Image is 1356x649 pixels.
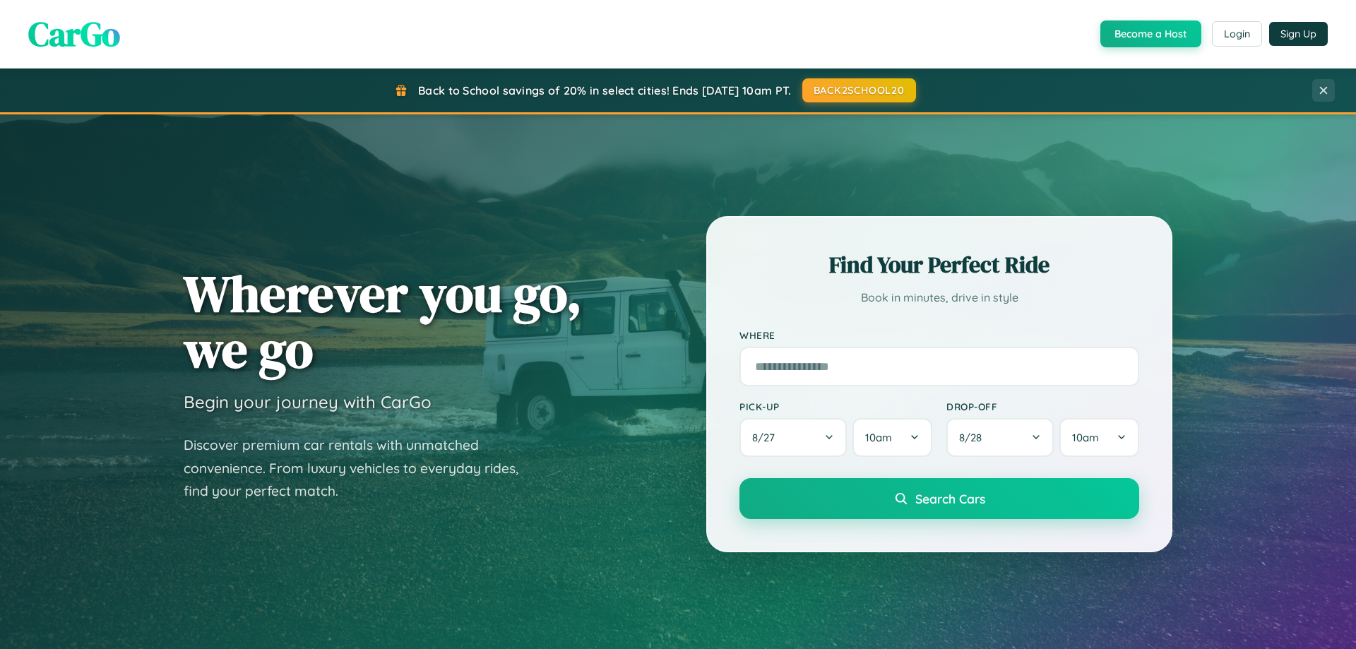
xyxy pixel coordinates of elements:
button: BACK2SCHOOL20 [802,78,916,102]
label: Pick-up [739,400,932,412]
p: Discover premium car rentals with unmatched convenience. From luxury vehicles to everyday rides, ... [184,434,537,503]
h3: Begin your journey with CarGo [184,391,432,412]
h1: Wherever you go, we go [184,266,582,377]
span: Search Cars [915,491,985,506]
button: 10am [1059,418,1139,457]
button: Become a Host [1100,20,1201,47]
button: Login [1212,21,1262,47]
h2: Find Your Perfect Ride [739,249,1139,280]
button: Search Cars [739,478,1139,519]
button: 8/28 [946,418,1054,457]
span: 8 / 27 [752,431,782,444]
button: 8/27 [739,418,847,457]
span: 8 / 28 [959,431,989,444]
span: 10am [865,431,892,444]
label: Where [739,329,1139,341]
p: Book in minutes, drive in style [739,287,1139,308]
span: 10am [1072,431,1099,444]
span: Back to School savings of 20% in select cities! Ends [DATE] 10am PT. [418,83,791,97]
span: CarGo [28,11,120,57]
button: 10am [852,418,932,457]
label: Drop-off [946,400,1139,412]
button: Sign Up [1269,22,1328,46]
